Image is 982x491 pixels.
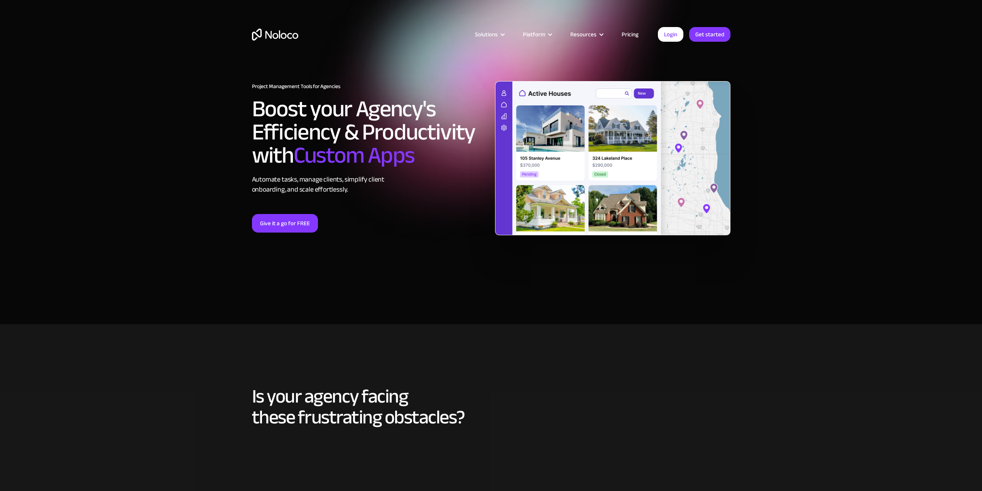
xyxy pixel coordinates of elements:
h2: Boost your Agency's Efficiency & Productivity with [252,97,487,167]
a: Get started [689,27,730,42]
span: Custom Apps [294,134,415,177]
h2: Is your agency facing these frustrating obstacles? [252,386,730,428]
div: Resources [561,29,612,39]
a: Give it a go for FREE [252,214,318,233]
div: Automate tasks, manage clients, simplify client onboarding, and scale effortlessly. [252,175,487,195]
div: Resources [570,29,597,39]
div: Solutions [465,29,513,39]
h1: Project Management Tools for Agencies [252,83,487,90]
div: Solutions [475,29,498,39]
div: Platform [523,29,545,39]
div: Platform [513,29,561,39]
a: home [252,29,298,41]
a: Pricing [612,29,648,39]
a: Login [658,27,683,42]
